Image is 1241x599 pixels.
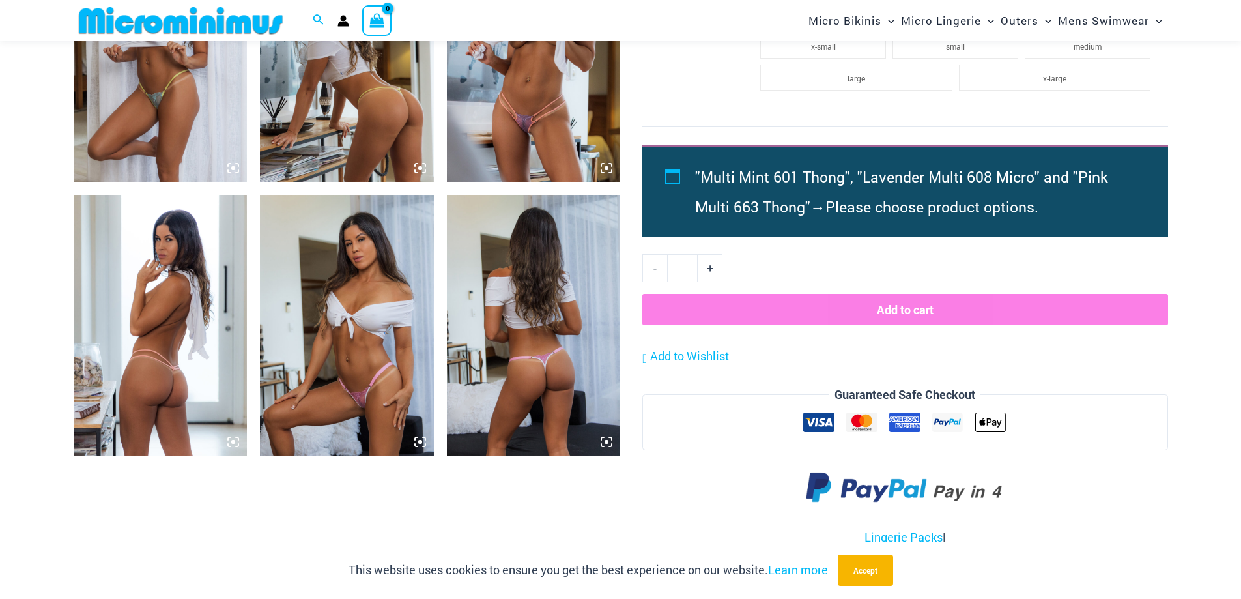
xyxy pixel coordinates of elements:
li: small [892,33,1018,59]
span: Menu Toggle [981,4,994,37]
img: Bow Lace Lavender Multi 608 Micro Thong [74,195,248,456]
img: MM SHOP LOGO FLAT [74,6,288,35]
span: Menu Toggle [881,4,894,37]
li: → [695,162,1138,222]
a: Learn more [768,562,828,577]
span: x-small [811,41,836,51]
span: "Multi Mint 601 Thong", "Lavender Multi 608 Micro" and "Pink Multi 663 Thong" [695,167,1108,216]
a: Lingerie Packs [864,529,943,545]
img: Bow Lace Pink Multi 663 Thong [447,195,621,456]
a: - [642,254,667,282]
a: View Shopping Cart, empty [362,5,392,35]
span: Add to Wishlist [650,348,729,364]
img: Bow Lace Pink Multi 663 Thong [260,195,434,456]
span: x-large [1043,73,1066,83]
span: Micro Lingerie [901,4,981,37]
a: Micro LingerieMenu ToggleMenu Toggle [898,4,997,37]
a: OutersMenu ToggleMenu Toggle [997,4,1055,37]
input: Product quantity [667,254,698,282]
span: small [946,41,965,51]
a: Mens SwimwearMenu ToggleMenu Toggle [1055,4,1165,37]
p: This website uses cookies to ensure you get the best experience on our website. [349,561,828,580]
a: Add to Wishlist [642,347,729,366]
a: Account icon link [337,15,349,27]
button: Add to cart [642,294,1167,325]
span: Mens Swimwear [1058,4,1149,37]
span: large [848,73,865,83]
span: Menu Toggle [1149,4,1162,37]
button: Accept [838,555,893,586]
li: medium [1025,33,1150,59]
span: Micro Bikinis [808,4,881,37]
a: Search icon link [313,12,324,29]
li: large [760,65,952,91]
p: | [642,528,1167,548]
a: Micro BikinisMenu ToggleMenu Toggle [805,4,898,37]
span: Outers [1001,4,1038,37]
li: x-large [959,65,1150,91]
span: Menu Toggle [1038,4,1051,37]
nav: Site Navigation [803,2,1168,39]
li: x-small [760,33,886,59]
span: medium [1074,41,1102,51]
legend: Guaranteed Safe Checkout [829,385,980,405]
a: + [698,254,722,282]
span: Please choose product options. [825,197,1038,216]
